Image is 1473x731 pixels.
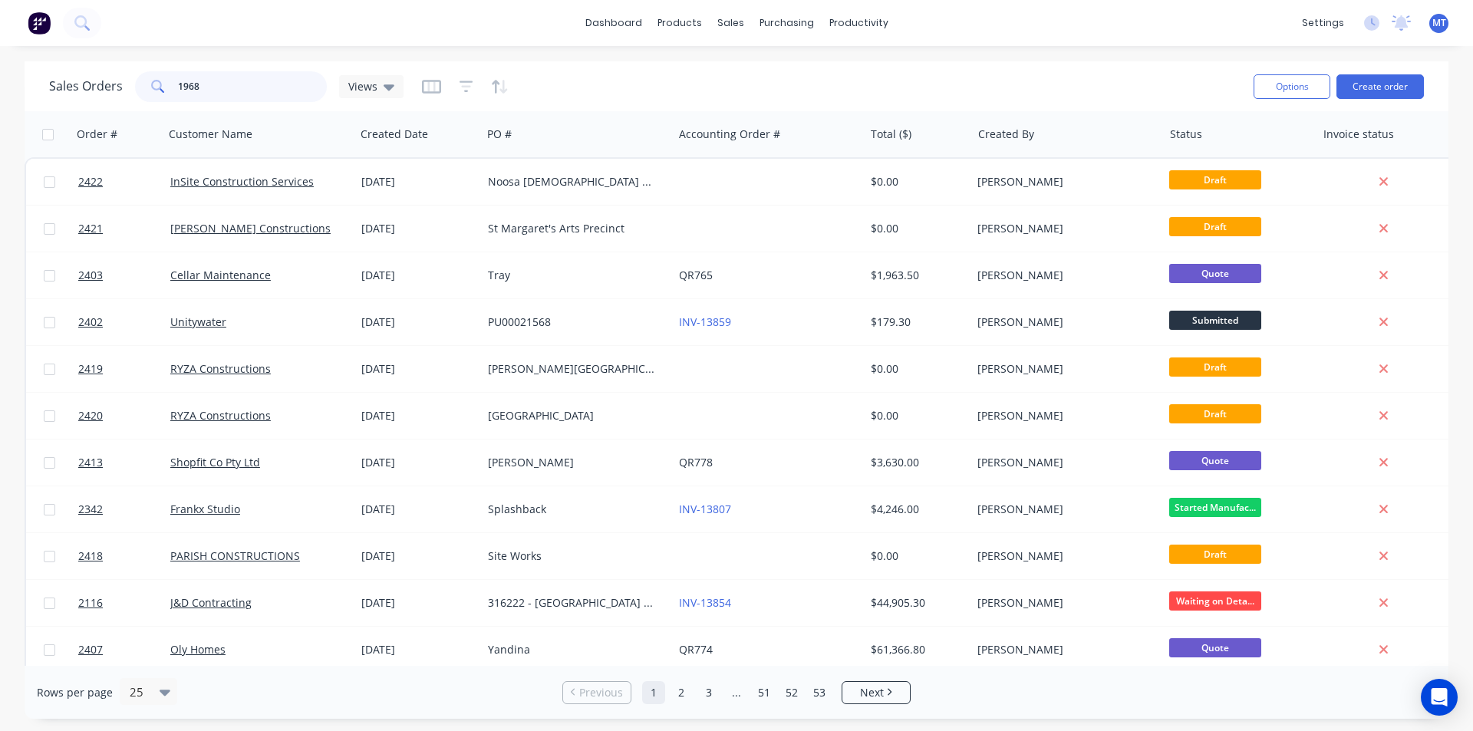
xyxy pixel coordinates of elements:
[78,314,103,330] span: 2402
[1169,638,1261,657] span: Quote
[78,548,103,564] span: 2418
[871,268,961,283] div: $1,963.50
[871,314,961,330] div: $179.30
[1294,12,1352,35] div: settings
[1169,264,1261,283] span: Quote
[361,408,476,423] div: [DATE]
[1254,74,1330,99] button: Options
[78,627,170,673] a: 2407
[361,502,476,517] div: [DATE]
[488,408,658,423] div: [GEOGRAPHIC_DATA]
[170,502,240,516] a: Frankx Studio
[579,685,623,700] span: Previous
[488,455,658,470] div: [PERSON_NAME]
[78,408,103,423] span: 2420
[488,174,658,189] div: Noosa [DEMOGRAPHIC_DATA] College (Project #171633)
[78,361,103,377] span: 2419
[871,127,911,142] div: Total ($)
[679,455,713,469] a: QR778
[361,268,476,283] div: [DATE]
[860,685,884,700] span: Next
[488,595,658,611] div: 316222 - [GEOGRAPHIC_DATA] Tuckshop Refurbishment
[1169,591,1261,611] span: Waiting on Deta...
[697,681,720,704] a: Page 3
[1169,451,1261,470] span: Quote
[37,685,113,700] span: Rows per page
[488,642,658,657] div: Yandina
[871,642,961,657] div: $61,366.80
[977,595,1148,611] div: [PERSON_NAME]
[488,548,658,564] div: Site Works
[871,221,961,236] div: $0.00
[977,408,1148,423] div: [PERSON_NAME]
[780,681,803,704] a: Page 52
[78,206,170,252] a: 2421
[170,642,226,657] a: Oly Homes
[78,595,103,611] span: 2116
[822,12,896,35] div: productivity
[871,548,961,564] div: $0.00
[78,502,103,517] span: 2342
[578,12,650,35] a: dashboard
[78,159,170,205] a: 2422
[977,174,1148,189] div: [PERSON_NAME]
[1169,217,1261,236] span: Draft
[871,502,961,517] div: $4,246.00
[78,268,103,283] span: 2403
[361,221,476,236] div: [DATE]
[1432,16,1446,30] span: MT
[170,314,226,329] a: Unitywater
[679,502,731,516] a: INV-13807
[977,642,1148,657] div: [PERSON_NAME]
[710,12,752,35] div: sales
[78,642,103,657] span: 2407
[488,314,658,330] div: PU00021568
[679,595,731,610] a: INV-13854
[808,681,831,704] a: Page 53
[78,393,170,439] a: 2420
[752,12,822,35] div: purchasing
[77,127,117,142] div: Order #
[842,685,910,700] a: Next page
[170,174,314,189] a: InSite Construction Services
[1336,74,1424,99] button: Create order
[642,681,665,704] a: Page 1 is your current page
[361,174,476,189] div: [DATE]
[487,127,512,142] div: PO #
[49,79,123,94] h1: Sales Orders
[871,455,961,470] div: $3,630.00
[361,595,476,611] div: [DATE]
[556,681,917,704] ul: Pagination
[1169,170,1261,189] span: Draft
[361,642,476,657] div: [DATE]
[1323,127,1394,142] div: Invoice status
[1170,127,1202,142] div: Status
[170,408,271,423] a: RYZA Constructions
[488,502,658,517] div: Splashback
[977,221,1148,236] div: [PERSON_NAME]
[871,174,961,189] div: $0.00
[170,221,331,235] a: [PERSON_NAME] Constructions
[78,221,103,236] span: 2421
[1169,545,1261,564] span: Draft
[871,408,961,423] div: $0.00
[78,455,103,470] span: 2413
[679,127,780,142] div: Accounting Order #
[753,681,776,704] a: Page 51
[563,685,631,700] a: Previous page
[488,221,658,236] div: St Margaret's Arts Precinct
[977,361,1148,377] div: [PERSON_NAME]
[871,595,961,611] div: $44,905.30
[1169,311,1261,330] span: Submitted
[361,314,476,330] div: [DATE]
[679,268,713,282] a: QR765
[178,71,328,102] input: Search...
[28,12,51,35] img: Factory
[170,361,271,376] a: RYZA Constructions
[978,127,1034,142] div: Created By
[977,548,1148,564] div: [PERSON_NAME]
[78,580,170,626] a: 2116
[78,252,170,298] a: 2403
[977,455,1148,470] div: [PERSON_NAME]
[679,642,713,657] a: QR774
